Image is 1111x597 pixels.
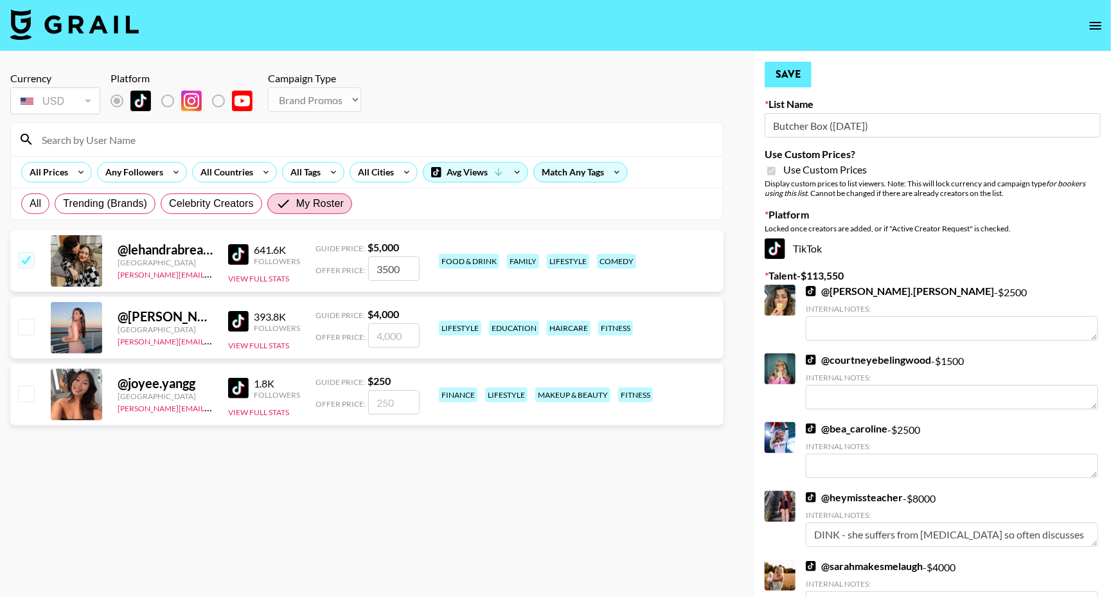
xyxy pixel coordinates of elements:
a: @heymissteacher [806,491,903,504]
textarea: DINK - she suffers from [MEDICAL_DATA] so often discusses her health and wellness journey [806,522,1098,547]
img: TikTok [765,238,785,259]
img: TikTok [228,378,249,398]
div: All Cities [350,163,396,182]
div: Campaign Type [268,72,361,85]
a: @bea_caroline [806,422,887,435]
label: Platform [765,208,1101,221]
div: fitness [618,388,653,402]
div: lifestyle [547,254,589,269]
div: Followers [254,256,300,266]
img: TikTok [806,286,816,296]
div: 1.8K [254,377,300,390]
a: @courtneyebelingwood [806,353,931,366]
strong: $ 5,000 [368,241,399,253]
div: education [489,321,539,335]
div: All Prices [22,163,71,182]
input: 250 [368,390,420,414]
img: TikTok [228,244,249,265]
div: comedy [597,254,636,269]
label: Use Custom Prices? [765,148,1101,161]
img: TikTok [130,91,151,111]
div: lifestyle [485,388,528,402]
div: Internal Notes: [806,373,1098,382]
label: List Name [765,98,1101,111]
span: Celebrity Creators [169,196,254,211]
div: List locked to TikTok. [111,87,263,114]
div: - $ 2500 [806,285,1098,341]
img: TikTok [806,355,816,365]
div: - $ 8000 [806,491,1098,547]
input: Search by User Name [34,129,715,150]
span: Guide Price: [316,244,365,253]
a: [PERSON_NAME][EMAIL_ADDRESS][PERSON_NAME][DOMAIN_NAME] [118,267,369,280]
div: 641.6K [254,244,300,256]
div: 393.8K [254,310,300,323]
span: Guide Price: [316,310,365,320]
div: [GEOGRAPHIC_DATA] [118,391,213,401]
img: YouTube [232,91,253,111]
a: @[PERSON_NAME].[PERSON_NAME] [806,285,994,298]
button: Save [765,62,812,87]
span: Trending (Brands) [63,196,147,211]
strong: $ 4,000 [368,308,399,320]
div: Platform [111,72,263,85]
span: Offer Price: [316,399,366,409]
img: TikTok [806,423,816,434]
img: TikTok [806,492,816,503]
button: View Full Stats [228,341,289,350]
img: TikTok [806,561,816,571]
div: - $ 2500 [806,422,1098,478]
div: Currency is locked to USD [10,85,100,117]
input: 5,000 [368,256,420,281]
div: @ lehandrabreanne [118,242,213,258]
a: [PERSON_NAME][EMAIL_ADDRESS][PERSON_NAME][DOMAIN_NAME] [118,401,369,413]
span: Offer Price: [316,265,366,275]
img: Instagram [181,91,202,111]
img: TikTok [228,311,249,332]
div: Internal Notes: [806,441,1098,451]
span: Offer Price: [316,332,366,342]
div: Followers [254,390,300,400]
div: fitness [598,321,633,335]
div: finance [439,388,477,402]
span: All [30,196,41,211]
div: Display custom prices to list viewers. Note: This will lock currency and campaign type . Cannot b... [765,179,1101,198]
a: [PERSON_NAME][EMAIL_ADDRESS][PERSON_NAME][DOMAIN_NAME] [118,334,369,346]
img: Grail Talent [10,9,139,40]
div: Followers [254,323,300,333]
div: Avg Views [423,163,528,182]
div: Internal Notes: [806,510,1098,520]
div: Internal Notes: [806,579,1098,589]
div: Any Followers [98,163,166,182]
div: @ joyee.yangg [118,375,213,391]
button: View Full Stats [228,274,289,283]
div: Locked once creators are added, or if "Active Creator Request" is checked. [765,224,1101,233]
div: Internal Notes: [806,304,1098,314]
input: 4,000 [368,323,420,348]
span: Guide Price: [316,377,365,387]
label: Talent - $ 113,550 [765,269,1101,282]
div: All Countries [193,163,256,182]
div: USD [13,90,98,112]
div: All Tags [283,163,323,182]
div: @ [PERSON_NAME] [118,308,213,325]
div: [GEOGRAPHIC_DATA] [118,258,213,267]
strong: $ 250 [368,375,391,387]
em: for bookers using this list [765,179,1085,198]
div: TikTok [765,238,1101,259]
span: My Roster [296,196,344,211]
div: family [507,254,539,269]
div: - $ 1500 [806,353,1098,409]
button: View Full Stats [228,407,289,417]
div: [GEOGRAPHIC_DATA] [118,325,213,334]
a: @sarahmakesmelaugh [806,560,923,573]
div: lifestyle [439,321,481,335]
div: food & drink [439,254,499,269]
div: Currency [10,72,100,85]
button: open drawer [1083,13,1108,39]
div: Match Any Tags [534,163,627,182]
div: makeup & beauty [535,388,610,402]
span: Use Custom Prices [783,163,867,176]
div: haircare [547,321,591,335]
